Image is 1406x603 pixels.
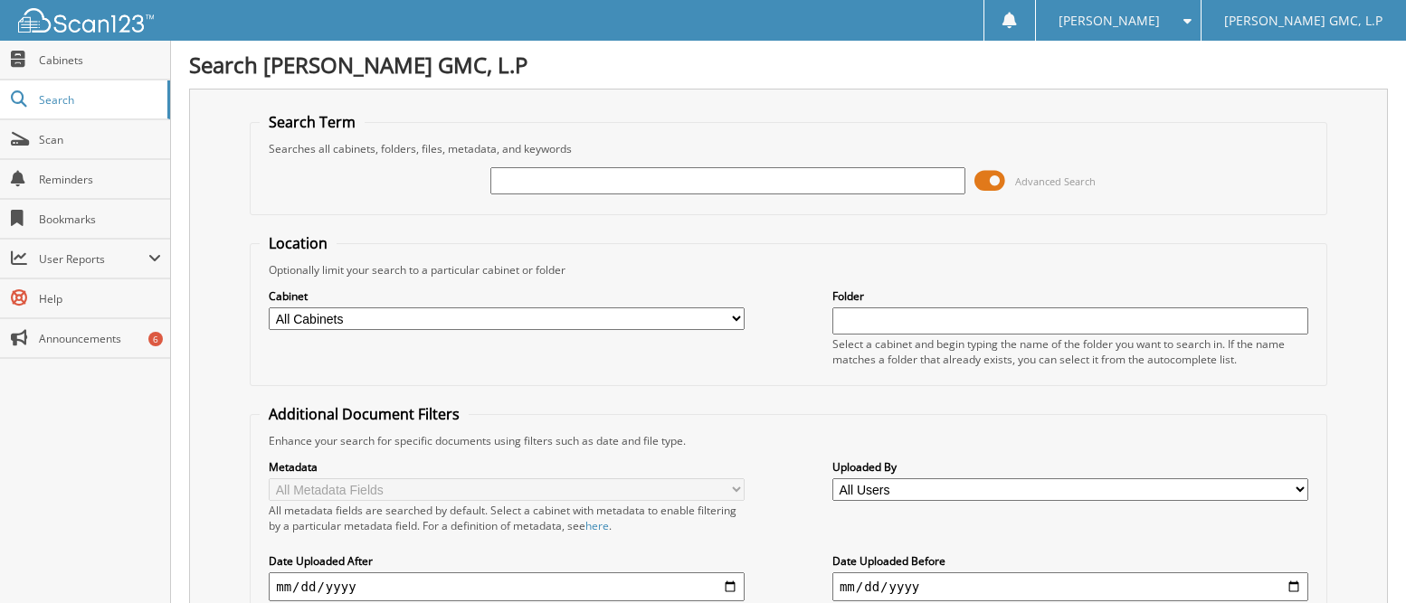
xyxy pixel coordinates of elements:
label: Folder [832,288,1308,304]
span: [PERSON_NAME] GMC, L.P [1224,15,1382,26]
label: Date Uploaded After [269,553,745,569]
div: All metadata fields are searched by default. Select a cabinet with metadata to enable filtering b... [269,503,745,533]
h1: Search [PERSON_NAME] GMC, L.P [189,50,1388,80]
a: here [585,518,609,533]
label: Uploaded By [832,459,1308,475]
div: Optionally limit your search to a particular cabinet or folder [260,262,1317,278]
span: Cabinets [39,52,161,68]
span: Scan [39,132,161,147]
span: Advanced Search [1015,174,1096,188]
img: scan123-logo-white.svg [18,8,154,33]
legend: Search Term [260,112,365,132]
label: Cabinet [269,288,745,304]
span: [PERSON_NAME] [1059,15,1160,26]
legend: Additional Document Filters [260,404,469,424]
div: Select a cabinet and begin typing the name of the folder you want to search in. If the name match... [832,336,1308,367]
input: start [269,572,745,601]
span: Announcements [39,331,161,346]
label: Date Uploaded Before [832,553,1308,569]
label: Metadata [269,459,745,475]
span: User Reports [39,251,148,267]
input: end [832,572,1308,601]
span: Search [39,92,158,108]
div: 6 [148,332,163,346]
div: Searches all cabinets, folders, files, metadata, and keywords [260,141,1317,156]
span: Bookmarks [39,212,161,227]
span: Reminders [39,172,161,187]
span: Help [39,291,161,306]
legend: Location [260,233,337,253]
div: Enhance your search for specific documents using filters such as date and file type. [260,433,1317,448]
